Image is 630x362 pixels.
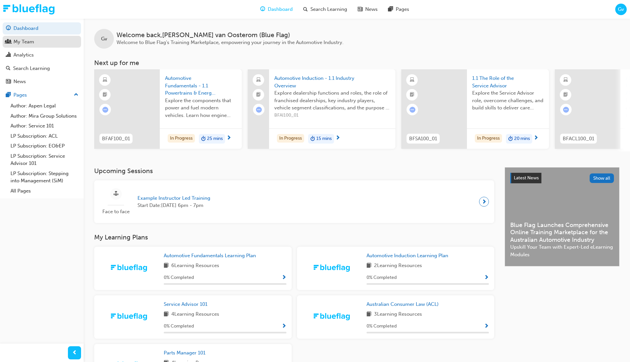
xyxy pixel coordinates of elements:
[164,301,210,308] a: Service Advisor 101
[484,322,489,330] button: Show Progress
[472,89,544,112] span: Explore the Service Advisor role, overcome challenges, and build skills to deliver care beyond tr...
[8,141,81,151] a: LP Subscription: EO&EP
[165,75,237,97] span: Automotive Fundamentals - 1.1 Powertrains & Energy Systems
[6,52,11,58] span: chart-icon
[8,186,81,196] a: All Pages
[268,6,293,13] span: Dashboard
[563,91,568,99] span: booktick-icon
[314,313,350,320] img: Trak
[3,36,81,48] a: My Team
[410,76,414,84] span: learningResourceType_ELEARNING-icon
[6,26,11,32] span: guage-icon
[374,262,422,270] span: 2 Learning Resources
[3,49,81,61] a: Analytics
[510,243,614,258] span: Upskill Your Team with Expert-Led eLearning Modules
[314,264,350,272] img: Trak
[111,313,147,320] img: Trak
[13,78,26,85] div: News
[164,274,194,282] span: 0 % Completed
[8,151,81,169] a: LP Subscription: Service Advisor 101
[409,135,437,143] span: BFSA100_01
[102,107,108,113] span: learningRecordVerb_ATTEMPT-icon
[365,6,378,13] span: News
[310,135,315,143] span: duration-icon
[563,76,568,84] span: learningResourceType_ELEARNING-icon
[282,275,286,281] span: Show Progress
[256,107,262,113] span: learningRecordVerb_ATTEMPT-icon
[282,274,286,282] button: Show Progress
[116,32,344,39] span: Welcome back , [PERSON_NAME] van Oosterom (Blue Flag)
[164,262,169,270] span: book-icon
[94,167,494,175] h3: Upcoming Sessions
[563,135,594,143] span: BFACL100_01
[472,75,544,89] span: 1.1 The Role of the Service Advisor
[101,35,107,43] span: Gv
[274,75,390,89] span: Automotive Induction - 1.1 Industry Overview
[367,323,397,330] span: 0 % Completed
[102,135,130,143] span: BFAF100_01
[6,79,11,85] span: news-icon
[171,262,219,270] span: 6 Learning Resources
[590,173,614,183] button: Show all
[114,190,118,198] span: sessionType_FACE_TO_FACE-icon
[168,134,195,143] div: In Progress
[563,107,569,113] span: learningRecordVerb_ATTEMPT-icon
[8,169,81,186] a: LP Subscription: Stepping into Management (SiM)
[282,322,286,330] button: Show Progress
[201,135,206,143] span: duration-icon
[99,186,489,218] a: Face to faceExample Instructor Led TrainingStart Date:[DATE] 6pm - 7pm
[72,349,77,357] span: prev-icon
[367,301,439,307] span: Australian Consumer Law (ACL)
[410,91,414,99] span: booktick-icon
[367,253,448,259] span: Automotive Induction Learning Plan
[277,134,304,143] div: In Progress
[3,22,81,34] a: Dashboard
[282,324,286,329] span: Show Progress
[615,4,627,15] button: Gv
[374,310,422,319] span: 3 Learning Resources
[316,135,332,143] span: 15 mins
[116,39,344,45] span: Welcome to Blue Flag's Training Marketplace, empowering your journey in the Automotive Industry.
[171,310,219,319] span: 4 Learning Resources
[111,264,147,272] img: Trak
[396,6,409,13] span: Pages
[3,21,81,89] button: DashboardMy TeamAnalyticsSearch LearningNews
[367,301,441,308] a: Australian Consumer Law (ACL)
[367,262,371,270] span: book-icon
[3,4,54,14] img: Trak
[6,39,11,45] span: people-icon
[508,135,513,143] span: duration-icon
[164,253,256,259] span: Automotive Fundamentals Learning Plan
[13,38,34,46] div: My Team
[6,92,11,98] span: pages-icon
[8,121,81,131] a: Author: Service 101
[401,69,549,149] a: BFSA100_011.1 The Role of the Service AdvisorExplore the Service Advisor role, overcome challenge...
[484,324,489,329] span: Show Progress
[74,91,78,99] span: up-icon
[358,5,363,13] span: news-icon
[165,97,237,119] span: Explore the components that power and fuel modern vehicles. Learn how engine construction, altern...
[274,89,390,112] span: Explore dealership functions and roles, the role of franchised dealerships, key industry players,...
[383,3,414,16] a: pages-iconPages
[303,5,308,13] span: search-icon
[226,135,231,141] span: next-icon
[8,101,81,111] a: Author: Aspen Legal
[3,89,81,101] button: Pages
[207,135,223,143] span: 25 mins
[94,69,242,149] a: BFAF100_01Automotive Fundamentals - 1.1 Powertrains & Energy SystemsExplore the components that p...
[298,3,352,16] a: search-iconSearch Learning
[8,111,81,121] a: Author: Mira Group Solutions
[510,221,614,244] span: Blue Flag Launches Comprehensive Online Training Marketplace for the Australian Automotive Industry
[137,194,210,202] span: Example Instructor Led Training
[6,66,10,72] span: search-icon
[255,3,298,16] a: guage-iconDashboard
[137,202,210,209] span: Start Date: [DATE] 6pm - 7pm
[388,5,393,13] span: pages-icon
[164,349,208,357] a: Parts Manager 101
[164,310,169,319] span: book-icon
[484,275,489,281] span: Show Progress
[84,59,630,67] h3: Next up for me
[94,234,494,241] h3: My Learning Plans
